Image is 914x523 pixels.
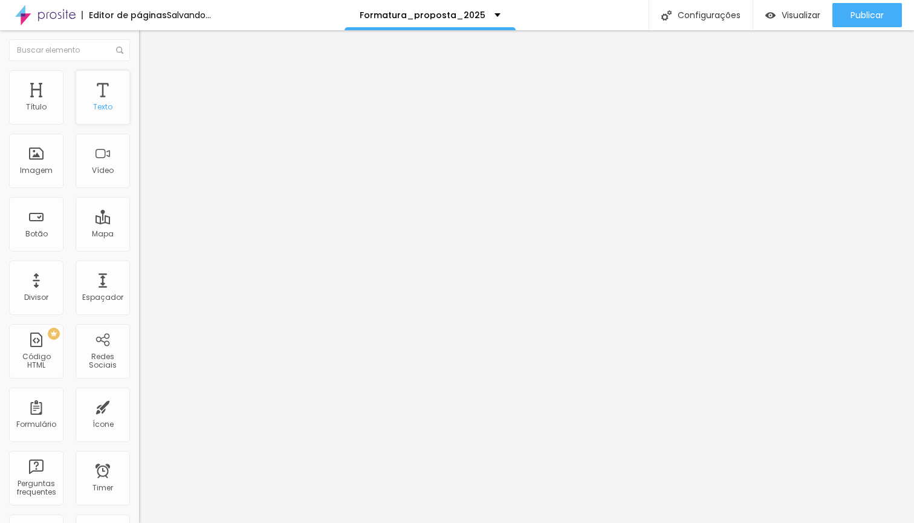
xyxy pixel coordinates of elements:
button: Visualizar [753,3,832,27]
div: Espaçador [82,293,123,302]
div: Imagem [20,166,53,175]
div: Timer [92,484,113,492]
span: Publicar [851,10,884,20]
img: view-1.svg [765,10,776,21]
iframe: Editor [139,30,914,523]
div: Ícone [92,420,114,429]
input: Buscar elemento [9,39,130,61]
div: Código HTML [12,352,60,370]
img: Icone [116,47,123,54]
div: Formulário [16,420,56,429]
div: Texto [93,103,112,111]
img: Icone [661,10,672,21]
div: Vídeo [92,166,114,175]
div: Editor de páginas [82,11,167,19]
div: Perguntas frequentes [12,479,60,497]
span: Visualizar [782,10,820,20]
div: Salvando... [167,11,211,19]
div: Título [26,103,47,111]
div: Botão [25,230,48,238]
div: Mapa [92,230,114,238]
div: Divisor [24,293,48,302]
div: Redes Sociais [79,352,126,370]
p: Formatura_proposta_2025 [360,11,485,19]
button: Publicar [832,3,902,27]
